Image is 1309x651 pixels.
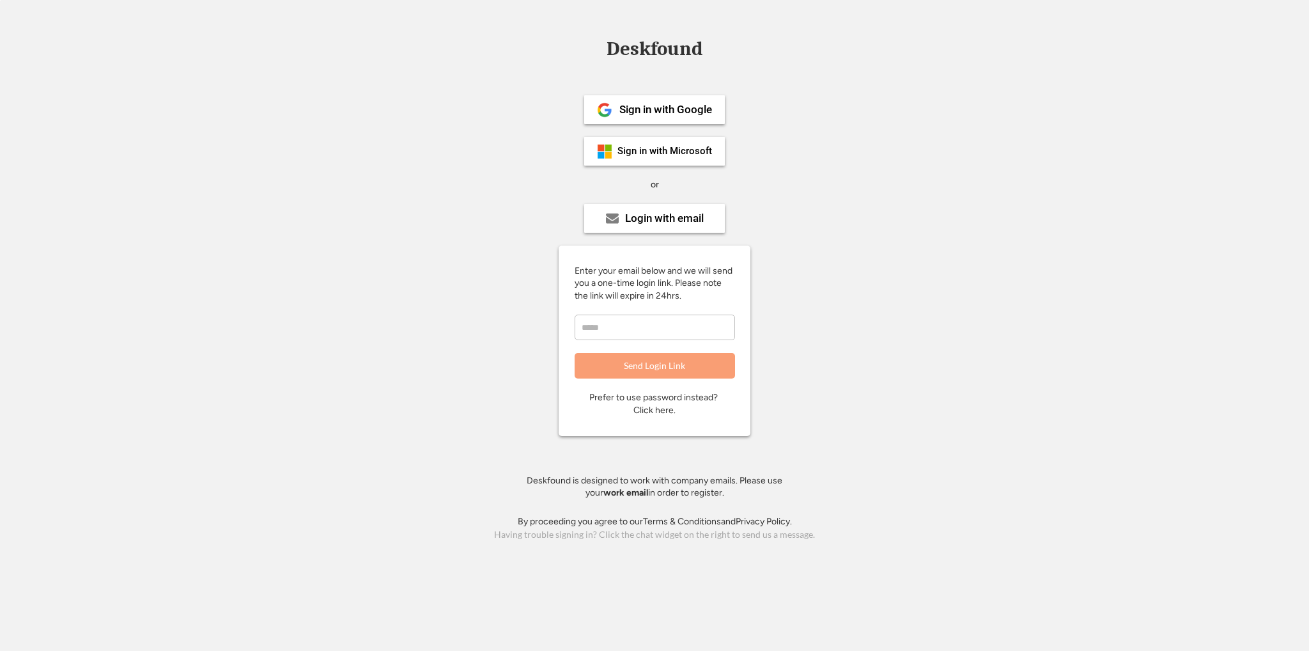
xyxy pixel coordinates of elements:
[619,104,712,115] div: Sign in with Google
[736,516,792,527] a: Privacy Policy.
[597,102,612,118] img: 1024px-Google__G__Logo.svg.png
[651,178,659,191] div: or
[597,144,612,159] img: ms-symbollockup_mssymbol_19.png
[575,353,735,379] button: Send Login Link
[643,516,721,527] a: Terms & Conditions
[603,487,648,498] strong: work email
[600,39,709,59] div: Deskfound
[575,265,734,302] div: Enter your email below and we will send you a one-time login link. Please note the link will expi...
[518,515,792,528] div: By proceeding you agree to our and
[589,391,720,416] div: Prefer to use password instead? Click here.
[617,146,712,156] div: Sign in with Microsoft
[511,475,798,499] div: Deskfound is designed to work with company emails. Please use your in order to register.
[625,213,704,224] div: Login with email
